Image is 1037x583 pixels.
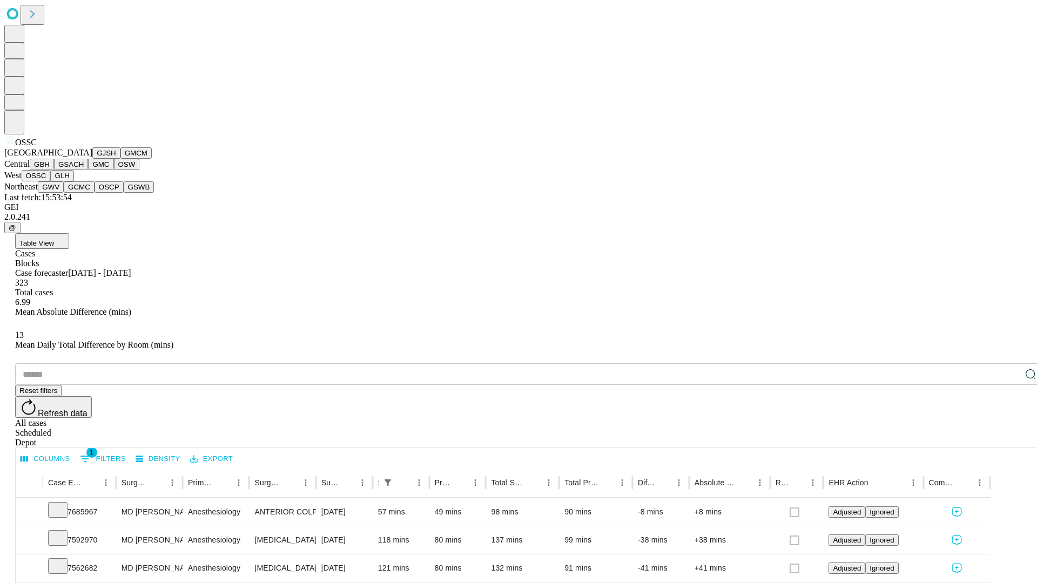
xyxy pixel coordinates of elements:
[752,475,767,490] button: Menu
[805,475,820,490] button: Menu
[188,526,244,554] div: Anesthesiology
[4,171,22,180] span: West
[38,409,87,418] span: Refresh data
[453,475,468,490] button: Sort
[18,451,73,467] button: Select columns
[188,498,244,526] div: Anesthesiology
[564,526,627,554] div: 99 mins
[54,159,88,170] button: GSACH
[378,526,424,554] div: 118 mins
[972,475,987,490] button: Menu
[64,181,95,193] button: GCMC
[122,554,177,582] div: MD [PERSON_NAME]
[737,475,752,490] button: Sort
[695,498,765,526] div: +8 mins
[30,159,54,170] button: GBH
[378,498,424,526] div: 57 mins
[4,222,21,233] button: @
[564,498,627,526] div: 90 mins
[298,475,313,490] button: Menu
[870,508,894,516] span: Ignored
[321,526,367,554] div: [DATE]
[321,498,367,526] div: [DATE]
[929,478,956,487] div: Comments
[77,450,129,467] button: Show filters
[15,297,30,307] span: 6.99
[4,193,72,202] span: Last fetch: 15:53:54
[216,475,231,490] button: Sort
[638,526,684,554] div: -38 mins
[92,147,120,159] button: GJSH
[671,475,686,490] button: Menu
[22,170,51,181] button: OSSC
[4,202,1033,212] div: GEI
[19,387,57,395] span: Reset filters
[865,562,898,574] button: Ignored
[829,506,865,518] button: Adjusted
[378,478,379,487] div: Scheduled In Room Duration
[83,475,98,490] button: Sort
[468,475,483,490] button: Menu
[526,475,541,490] button: Sort
[98,475,113,490] button: Menu
[4,148,92,157] span: [GEOGRAPHIC_DATA]
[615,475,630,490] button: Menu
[829,478,868,487] div: EHR Action
[378,554,424,582] div: 121 mins
[695,554,765,582] div: +41 mins
[435,498,481,526] div: 49 mins
[15,396,92,418] button: Refresh data
[283,475,298,490] button: Sort
[187,451,235,467] button: Export
[435,554,481,582] div: 80 mins
[15,340,173,349] span: Mean Daily Total Difference by Room (mins)
[15,278,28,287] span: 323
[254,478,281,487] div: Surgery Name
[9,223,16,232] span: @
[21,531,37,550] button: Expand
[4,182,38,191] span: Northeast
[870,475,885,490] button: Sort
[870,536,894,544] span: Ignored
[124,181,154,193] button: GSWB
[865,506,898,518] button: Ignored
[68,268,131,277] span: [DATE] - [DATE]
[355,475,370,490] button: Menu
[638,554,684,582] div: -41 mins
[254,554,310,582] div: [MEDICAL_DATA]
[833,564,861,572] span: Adjusted
[435,478,452,487] div: Predicted In Room Duration
[254,498,310,526] div: ANTERIOR COLPORRAPHY, [MEDICAL_DATA], CYSTO
[870,564,894,572] span: Ignored
[380,475,395,490] div: 1 active filter
[4,212,1033,222] div: 2.0.241
[48,498,111,526] div: 7685967
[957,475,972,490] button: Sort
[833,536,861,544] span: Adjusted
[48,554,111,582] div: 7562682
[122,478,149,487] div: Surgeon Name
[48,526,111,554] div: 7592970
[133,451,183,467] button: Density
[15,307,131,316] span: Mean Absolute Difference (mins)
[564,554,627,582] div: 91 mins
[564,478,598,487] div: Total Predicted Duration
[254,526,310,554] div: [MEDICAL_DATA]
[833,508,861,516] span: Adjusted
[4,159,30,168] span: Central
[638,478,655,487] div: Difference
[790,475,805,490] button: Sort
[15,268,68,277] span: Case forecaster
[638,498,684,526] div: -8 mins
[38,181,64,193] button: GWV
[321,554,367,582] div: [DATE]
[491,498,554,526] div: 98 mins
[435,526,481,554] div: 80 mins
[122,526,177,554] div: MD [PERSON_NAME]
[321,478,339,487] div: Surgery Date
[165,475,180,490] button: Menu
[600,475,615,490] button: Sort
[95,181,124,193] button: OSCP
[21,559,37,578] button: Expand
[695,478,736,487] div: Absolute Difference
